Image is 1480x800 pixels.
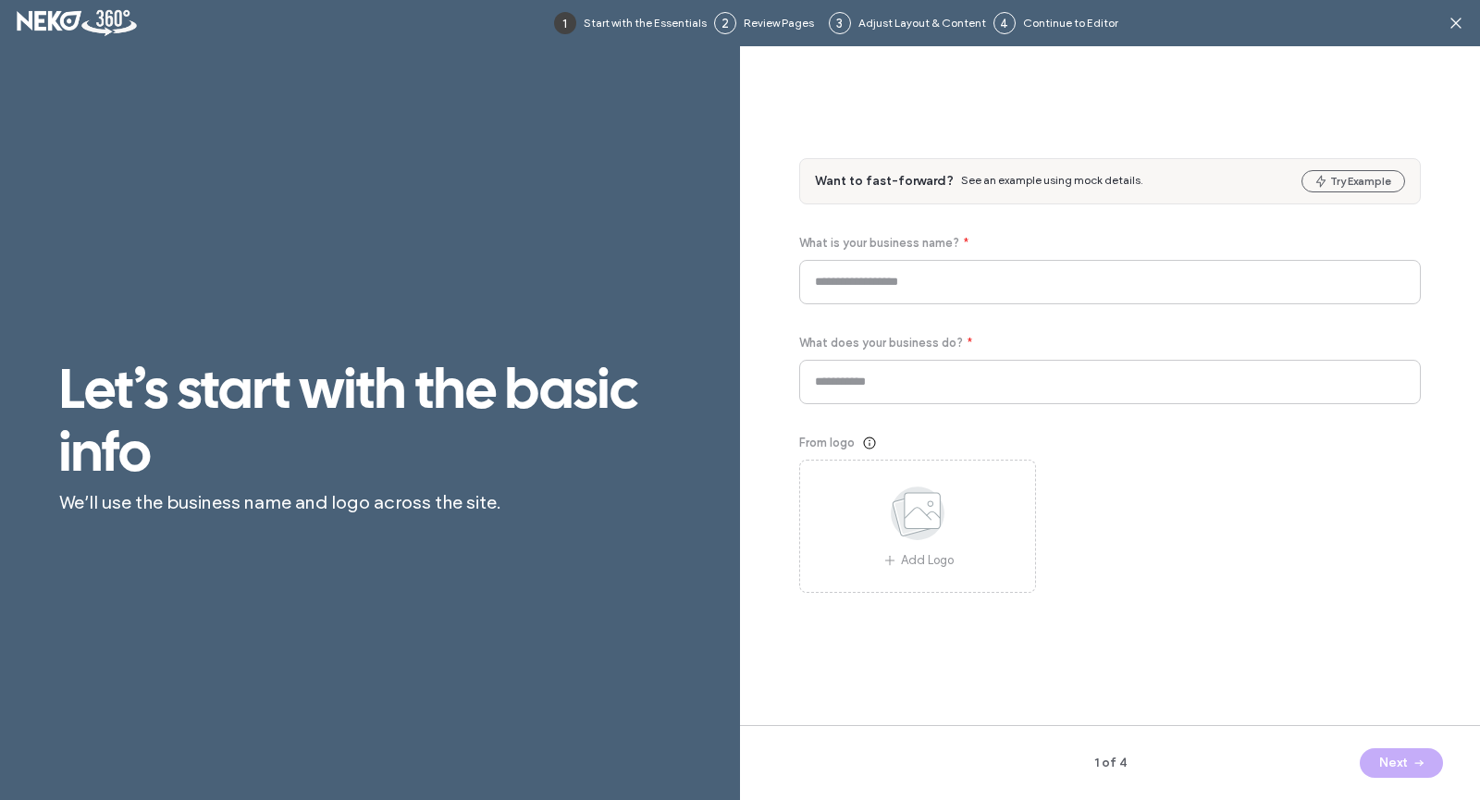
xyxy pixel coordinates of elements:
[799,234,959,252] span: What is your business name?
[42,13,80,30] span: Help
[901,551,954,570] span: Add Logo
[744,15,821,31] span: Review Pages
[714,12,736,34] div: 2
[1023,15,1118,31] span: Continue to Editor
[1010,754,1210,772] span: 1 of 4
[815,172,954,191] span: Want to fast-forward?
[584,15,707,31] span: Start with the Essentials
[799,434,855,452] span: From logo
[59,357,681,483] span: Let’s start with the basic info
[554,12,576,34] div: 1
[1301,170,1405,192] button: Try Example
[858,15,986,31] span: Adjust Layout & Content
[961,173,1143,187] span: See an example using mock details.
[829,12,851,34] div: 3
[993,12,1016,34] div: 4
[799,334,963,352] span: What does your business do?
[59,490,681,514] span: We’ll use the business name and logo across the site.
